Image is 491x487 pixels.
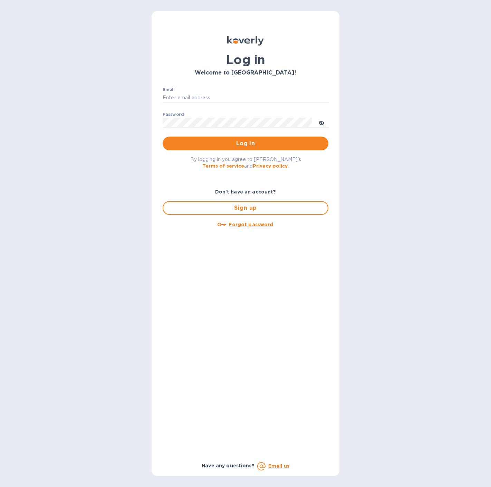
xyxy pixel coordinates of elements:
a: Privacy policy [253,163,288,169]
span: By logging in you agree to [PERSON_NAME]'s and . [190,157,301,169]
h1: Log in [163,52,328,67]
label: Password [163,112,184,117]
b: Have any questions? [202,463,254,468]
label: Email [163,88,175,92]
a: Email us [268,463,289,469]
a: Terms of service [202,163,244,169]
span: Log in [168,139,323,148]
button: Log in [163,137,328,150]
b: Don't have an account? [215,189,276,195]
img: Koverly [227,36,264,46]
input: Enter email address [163,93,328,103]
button: toggle password visibility [315,116,328,129]
h3: Welcome to [GEOGRAPHIC_DATA]! [163,70,328,76]
span: Sign up [169,204,322,212]
button: Sign up [163,201,328,215]
u: Forgot password [229,222,273,227]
